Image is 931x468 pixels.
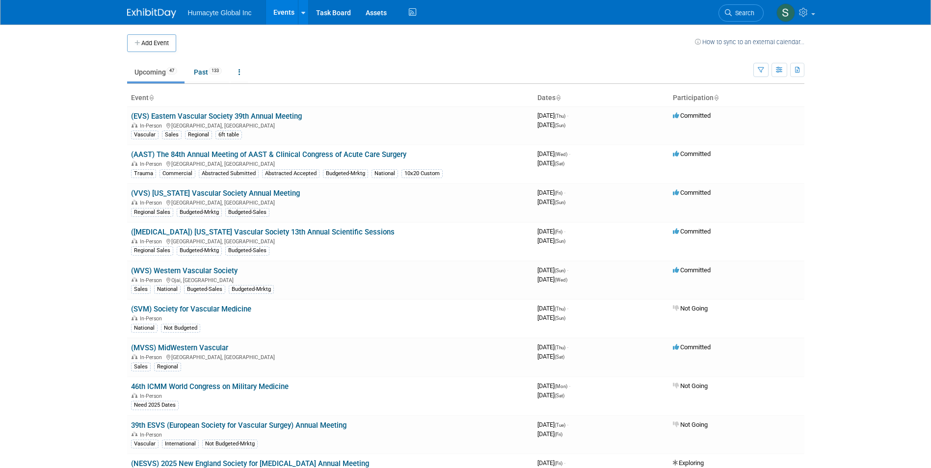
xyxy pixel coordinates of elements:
th: Dates [533,90,669,106]
div: Regional Sales [131,208,173,217]
span: (Thu) [555,345,565,350]
div: Budgeted-Mrktg [177,246,222,255]
span: (Fri) [555,432,562,437]
div: Abstracted Submitted [199,169,259,178]
div: National [154,285,181,294]
div: Commercial [160,169,195,178]
th: Participation [669,90,804,106]
button: Add Event [127,34,176,52]
span: In-Person [140,432,165,438]
span: Humacyte Global Inc [188,9,252,17]
img: In-Person Event [132,432,137,437]
a: Upcoming47 [127,63,185,81]
div: National [372,169,398,178]
div: Sales [131,363,151,371]
span: 47 [166,67,177,75]
span: [DATE] [537,353,564,360]
span: [DATE] [537,391,564,399]
span: [DATE] [537,314,565,321]
span: Not Going [673,305,708,312]
span: [DATE] [537,305,568,312]
img: In-Person Event [132,393,137,398]
img: In-Person Event [132,200,137,205]
span: [DATE] [537,189,565,196]
div: Not Budgeted-Mrktg [202,440,258,448]
span: [DATE] [537,228,565,235]
span: - [564,459,565,467]
span: 133 [209,67,222,75]
span: (Thu) [555,306,565,312]
a: (WVS) Western Vascular Society [131,266,238,275]
a: Past133 [186,63,229,81]
span: (Sun) [555,123,565,128]
a: Sort by Start Date [556,94,560,102]
a: (AAST) The 84th Annual Meeting of AAST & Clinical Congress of Acute Care Surgery [131,150,406,159]
span: Committed [673,266,711,274]
div: Budgeted-Mrktg [323,169,368,178]
span: [DATE] [537,382,570,390]
span: [DATE] [537,159,564,167]
div: [GEOGRAPHIC_DATA], [GEOGRAPHIC_DATA] [131,121,530,129]
span: In-Person [140,315,165,322]
span: - [564,228,565,235]
a: ([MEDICAL_DATA]) [US_STATE] Vascular Society 13th Annual Scientific Sessions [131,228,395,236]
span: (Thu) [555,113,565,119]
span: (Sun) [555,238,565,244]
span: In-Person [140,238,165,245]
span: (Sun) [555,315,565,321]
span: [DATE] [537,150,570,157]
span: (Mon) [555,384,567,389]
span: [DATE] [537,237,565,244]
span: Not Going [673,382,708,390]
span: [DATE] [537,459,565,467]
span: [DATE] [537,276,567,283]
div: Vascular [131,440,159,448]
span: (Fri) [555,190,562,196]
span: (Tue) [555,422,565,428]
span: In-Person [140,393,165,399]
img: In-Person Event [132,161,137,166]
span: Search [732,9,754,17]
img: In-Person Event [132,277,137,282]
div: Abstracted Accepted [262,169,319,178]
a: 46th ICMM World Congress on Military Medicine [131,382,289,391]
img: ExhibitDay [127,8,176,18]
span: [DATE] [537,112,568,119]
div: Trauma [131,169,156,178]
a: Search [718,4,764,22]
span: - [567,266,568,274]
div: Regional [185,130,212,139]
a: (VVS) [US_STATE] Vascular Society Annual Meeting [131,189,300,198]
a: 39th ESVS (European Society for Vascular Surgey) Annual Meeting [131,421,346,430]
span: (Wed) [555,152,567,157]
img: In-Person Event [132,315,137,320]
div: Sales [131,285,151,294]
span: [DATE] [537,121,565,129]
div: Budgeted-Sales [225,208,269,217]
a: (EVS) Eastern Vascular Society 39th Annual Meeting [131,112,302,121]
span: (Sat) [555,161,564,166]
div: National [131,324,158,333]
span: Committed [673,343,711,351]
div: Regional [154,363,181,371]
th: Event [127,90,533,106]
span: (Sun) [555,200,565,205]
span: In-Person [140,161,165,167]
span: Committed [673,228,711,235]
span: - [567,421,568,428]
span: In-Person [140,200,165,206]
div: Not Budgeted [161,324,200,333]
span: - [569,150,570,157]
span: [DATE] [537,421,568,428]
span: Committed [673,112,711,119]
div: [GEOGRAPHIC_DATA], [GEOGRAPHIC_DATA] [131,159,530,167]
div: Budgeted-Mrktg [177,208,222,217]
a: Sort by Participation Type [714,94,718,102]
div: Bugeted-Sales [184,285,225,294]
img: Sam Cashion [776,3,795,22]
div: International [162,440,199,448]
span: - [567,112,568,119]
a: How to sync to an external calendar... [695,38,804,46]
span: In-Person [140,354,165,361]
span: In-Person [140,277,165,284]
